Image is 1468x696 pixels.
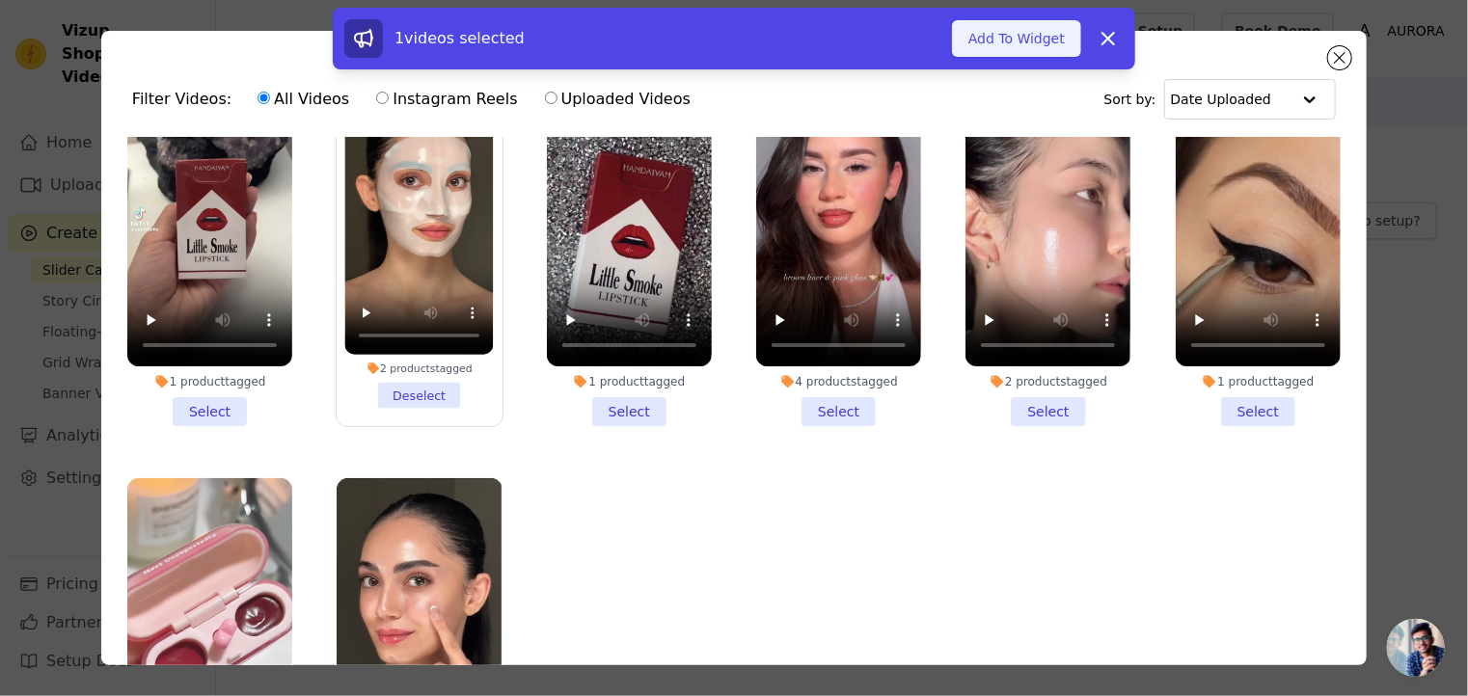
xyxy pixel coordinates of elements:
span: 1 videos selected [394,29,525,47]
div: 4 products tagged [756,374,921,389]
button: Add To Widget [952,20,1081,57]
a: Open chat [1387,619,1445,677]
div: 2 products tagged [965,374,1130,389]
div: 1 product tagged [127,374,292,389]
label: Instagram Reels [375,87,518,112]
div: 2 products tagged [345,361,494,375]
div: 1 product tagged [547,374,712,389]
div: 1 product tagged [1176,374,1341,389]
div: Sort by: [1104,79,1337,120]
div: Filter Videos: [132,77,701,121]
label: All Videos [257,87,350,112]
label: Uploaded Videos [544,87,692,112]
